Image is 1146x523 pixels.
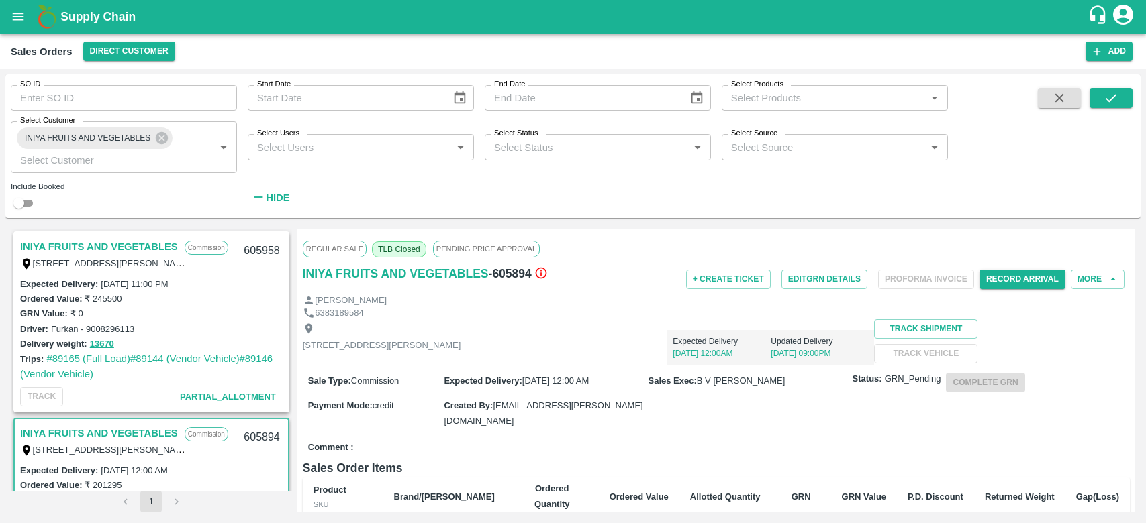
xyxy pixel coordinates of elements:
[266,192,289,203] strong: Hide
[20,480,82,490] label: Ordered Value:
[689,139,706,156] button: Open
[726,89,922,107] input: Select Products
[140,491,162,512] button: page 1
[185,427,228,441] p: Commission
[926,89,943,107] button: Open
[444,400,493,410] label: Created By :
[257,128,299,139] label: Select Users
[697,375,785,386] span: B V [PERSON_NAME]
[20,308,68,318] label: GRN Value:
[874,319,977,339] button: Track Shipment
[20,339,87,349] label: Delivery weight:
[980,270,1065,289] button: Record Arrival
[70,308,83,318] label: ₹ 0
[494,128,538,139] label: Select Status
[394,491,495,502] b: Brand/[PERSON_NAME]
[60,7,1088,26] a: Supply Chain
[185,241,228,255] p: Commission
[20,353,273,379] a: #89146 (Vendor Vehicle)
[433,241,540,257] span: PENDING PRICE APPROVAL
[308,400,373,410] label: Payment Mode :
[314,485,346,495] b: Product
[686,270,771,289] button: + Create Ticket
[726,138,922,156] input: Select Source
[690,491,761,502] b: Allotted Quantity
[303,459,1130,477] h6: Sales Order Items
[853,373,882,386] label: Status:
[46,353,130,364] a: #89165 (Full Load)
[489,138,685,156] input: Select Status
[452,139,469,156] button: Open
[252,138,448,156] input: Select Users
[684,85,710,111] button: Choose date
[485,85,679,111] input: End Date
[373,400,394,410] span: credit
[731,128,777,139] label: Select Source
[885,373,941,386] span: GRN_Pending
[236,235,287,267] div: 605958
[673,347,771,359] p: [DATE] 12:00AM
[303,264,489,283] a: INIYA FRUITS AND VEGETABLES
[303,241,367,257] span: Regular Sale
[444,375,522,386] label: Expected Delivery :
[20,465,98,475] label: Expected Delivery :
[20,115,75,126] label: Select Customer
[308,441,354,454] label: Comment :
[17,131,158,146] span: INIYA FRUITS AND VEGETABLES
[85,294,122,304] label: ₹ 245500
[90,337,114,352] button: 13670
[781,270,867,289] button: EditGRN Details
[248,186,293,209] button: Hide
[771,347,869,359] p: [DATE] 09:00PM
[236,422,287,453] div: 605894
[20,354,44,364] label: Trips:
[180,392,276,402] span: Partial_Allotment
[215,139,232,156] button: Open
[771,335,869,347] p: Updated Delivery
[11,180,237,192] div: Include Booked
[522,375,589,386] span: [DATE] 12:00 AM
[51,324,134,334] label: Furkan - 9008296113
[372,241,426,257] span: TLB Closed
[101,465,167,475] label: [DATE] 12:00 AM
[101,279,168,289] label: [DATE] 11:00 PM
[534,483,570,508] b: Ordered Quantity
[314,498,373,510] div: SKU
[20,424,178,442] a: INIYA FRUITS AND VEGETABLES
[33,257,191,268] label: [STREET_ADDRESS][PERSON_NAME]
[20,294,82,304] label: Ordered Value:
[315,307,363,320] p: 6383189584
[60,10,136,23] b: Supply Chain
[842,491,886,502] b: GRN Value
[257,79,291,90] label: Start Date
[673,335,771,347] p: Expected Delivery
[1086,42,1133,61] button: Add
[17,127,173,149] div: INIYA FRUITS AND VEGETABLES
[985,491,1055,502] b: Returned Weight
[1088,5,1111,29] div: customer-support
[494,79,525,90] label: End Date
[447,85,473,111] button: Choose date
[315,294,387,307] p: [PERSON_NAME]
[11,85,237,111] input: Enter SO ID
[15,151,193,168] input: Select Customer
[610,491,669,502] b: Ordered Value
[20,324,48,334] label: Driver:
[85,480,122,490] label: ₹ 201295
[308,375,351,386] label: Sale Type :
[248,85,442,111] input: Start Date
[34,3,60,30] img: logo
[83,42,175,61] button: Select DC
[792,491,811,502] b: GRN
[303,339,461,352] p: [STREET_ADDRESS][PERSON_NAME]
[33,444,191,455] label: [STREET_ADDRESS][PERSON_NAME]
[20,279,98,289] label: Expected Delivery :
[351,375,399,386] span: Commission
[1071,270,1125,289] button: More
[1111,3,1135,31] div: account of current user
[113,491,189,512] nav: pagination navigation
[731,79,783,90] label: Select Products
[11,43,73,60] div: Sales Orders
[926,139,943,156] button: Open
